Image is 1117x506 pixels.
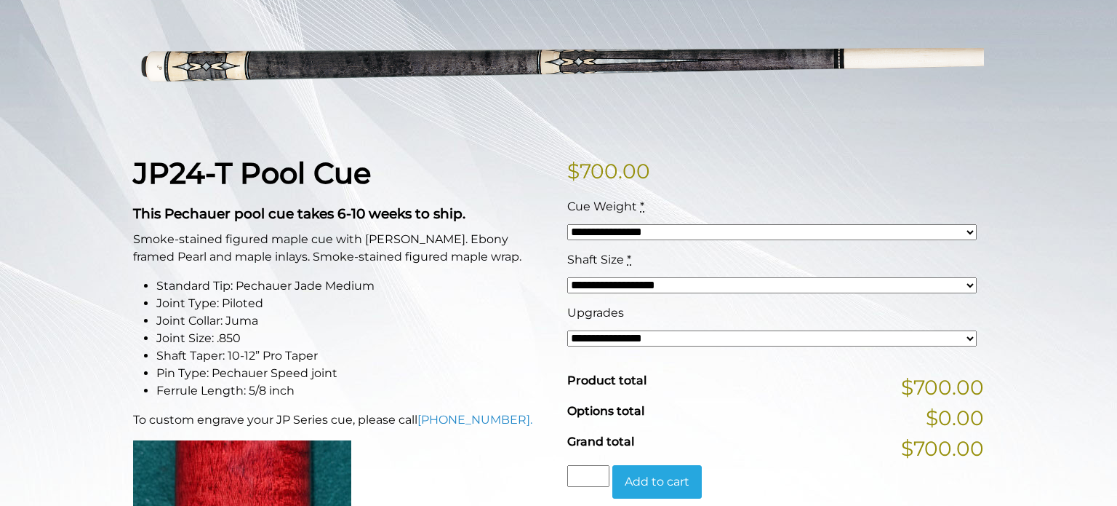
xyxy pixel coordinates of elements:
span: $700.00 [901,372,984,403]
a: [PHONE_NUMBER]. [417,413,532,427]
bdi: 700.00 [567,159,650,183]
span: Shaft Size [567,253,624,266]
strong: This Pechauer pool cue takes 6-10 weeks to ship. [133,205,465,222]
span: Grand total [567,435,634,448]
span: Product total [567,373,646,387]
li: Joint Collar: Juma [156,312,550,330]
li: Pin Type: Pechauer Speed joint [156,365,550,382]
li: Shaft Taper: 10-12” Pro Taper [156,347,550,365]
span: $0.00 [926,403,984,433]
li: Ferrule Length: 5/8 inch [156,382,550,400]
span: $ [567,159,580,183]
li: Standard Tip: Pechauer Jade Medium [156,277,550,295]
span: Upgrades [567,306,624,320]
span: Cue Weight [567,199,637,213]
p: Smoke-stained figured maple cue with [PERSON_NAME]. Ebony framed Pearl and maple inlays. Smoke-st... [133,231,550,266]
input: Product quantity [567,465,609,487]
span: Options total [567,404,644,418]
li: Joint Size: .850 [156,330,550,347]
strong: JP24-T Pool Cue [133,155,371,191]
button: Add to cart [612,465,702,499]
p: To custom engrave your JP Series cue, please call [133,411,550,429]
abbr: required [627,253,631,266]
span: $700.00 [901,433,984,464]
li: Joint Type: Piloted [156,295,550,312]
abbr: required [640,199,644,213]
